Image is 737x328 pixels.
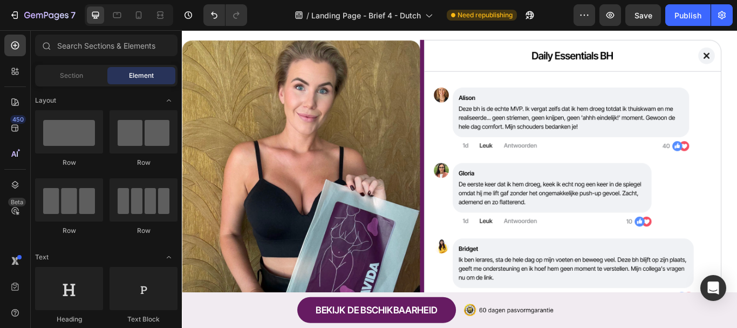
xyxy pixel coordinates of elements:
[110,158,178,168] div: Row
[110,226,178,236] div: Row
[8,198,26,206] div: Beta
[306,10,309,21] span: /
[160,249,178,266] span: Toggle open
[10,115,26,124] div: 450
[35,35,178,56] input: Search Sections & Elements
[634,11,652,20] span: Save
[35,226,103,236] div: Row
[35,252,49,262] span: Text
[160,92,178,109] span: Toggle open
[35,96,56,105] span: Layout
[71,9,76,22] p: 7
[129,71,154,81] span: Element
[625,4,661,26] button: Save
[458,10,513,20] span: Need republishing
[60,71,83,81] span: Section
[665,4,711,26] button: Publish
[700,275,726,301] div: Open Intercom Messenger
[674,10,701,21] div: Publish
[110,314,178,324] div: Text Block
[4,4,80,26] button: 7
[35,314,103,324] div: Heading
[311,10,421,21] span: Landing Page - Brief 4 - Dutch
[203,4,247,26] div: Undo/Redo
[182,30,737,328] iframe: Design area
[35,158,103,168] div: Row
